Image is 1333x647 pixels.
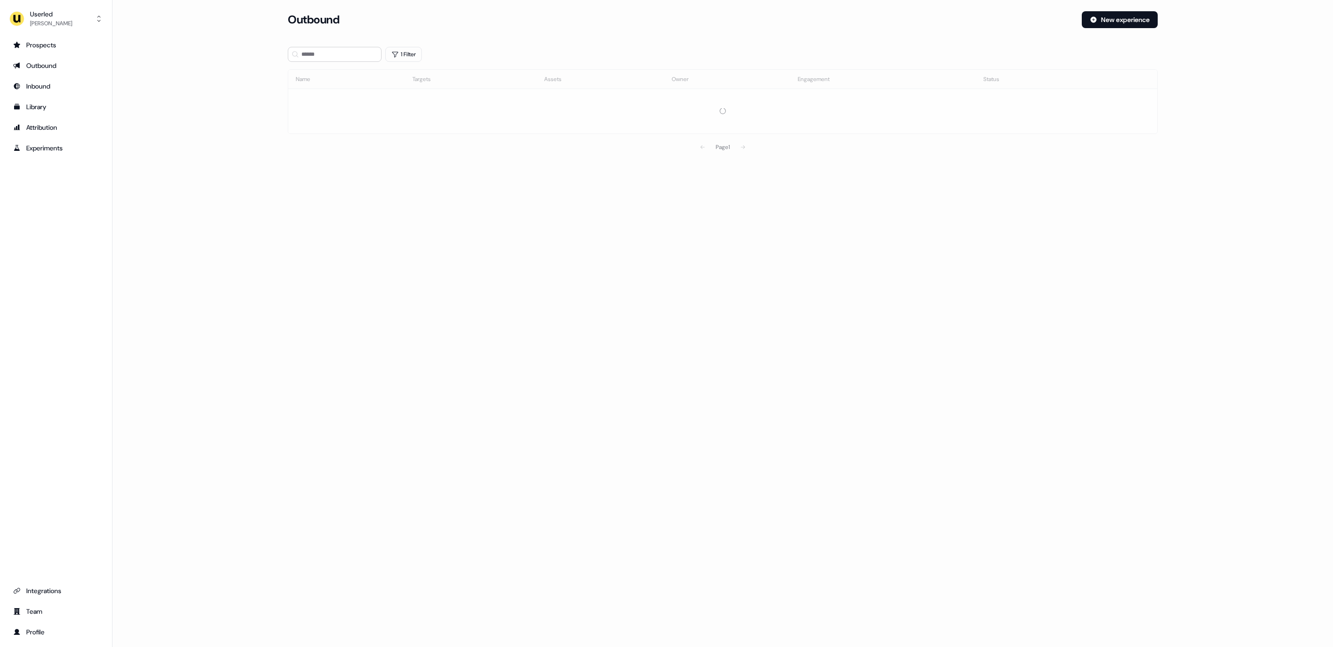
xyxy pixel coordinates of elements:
[385,47,422,62] button: 1 Filter
[7,58,105,73] a: Go to outbound experience
[1082,11,1158,28] button: New experience
[13,586,99,595] div: Integrations
[13,627,99,637] div: Profile
[7,7,105,30] button: Userled[PERSON_NAME]
[7,604,105,619] a: Go to team
[13,40,99,50] div: Prospects
[7,583,105,598] a: Go to integrations
[7,99,105,114] a: Go to templates
[30,9,72,19] div: Userled
[13,61,99,70] div: Outbound
[7,120,105,135] a: Go to attribution
[13,607,99,616] div: Team
[13,102,99,112] div: Library
[288,13,339,27] h3: Outbound
[13,123,99,132] div: Attribution
[13,143,99,153] div: Experiments
[13,82,99,91] div: Inbound
[7,37,105,52] a: Go to prospects
[30,19,72,28] div: [PERSON_NAME]
[7,625,105,640] a: Go to profile
[7,141,105,156] a: Go to experiments
[7,79,105,94] a: Go to Inbound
